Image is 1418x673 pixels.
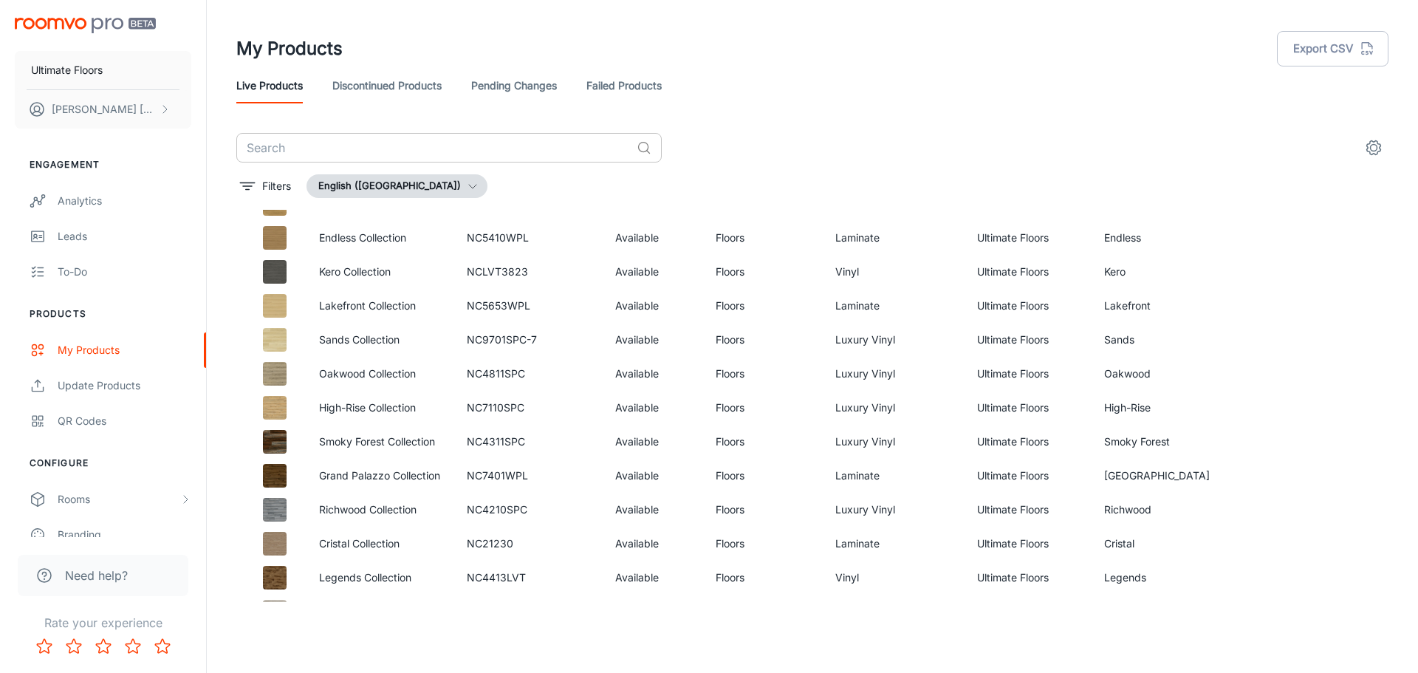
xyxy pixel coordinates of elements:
[58,193,191,209] div: Analytics
[89,632,118,661] button: Rate 3 star
[455,527,603,561] td: NC21230
[319,367,416,380] a: Oakwood Collection
[236,35,343,62] h1: My Products
[823,493,965,527] td: Luxury Vinyl
[319,299,416,312] a: Lakefront Collection
[965,323,1092,357] td: Ultimate Floors
[52,101,156,117] p: [PERSON_NAME] [PERSON_NAME]
[319,231,406,244] a: Endless Collection
[15,90,191,129] button: [PERSON_NAME] [PERSON_NAME]
[455,289,603,323] td: NC5653WPL
[455,493,603,527] td: NC4210SPC
[1092,255,1240,289] td: Kero
[704,561,823,595] td: Floors
[58,342,191,358] div: My Products
[704,357,823,391] td: Floors
[603,561,704,595] td: Available
[15,51,191,89] button: Ultimate Floors
[603,221,704,255] td: Available
[455,595,603,629] td: NC3911LVT
[58,491,179,508] div: Rooms
[59,632,89,661] button: Rate 2 star
[1092,527,1240,561] td: Cristal
[1092,323,1240,357] td: Sands
[965,289,1092,323] td: Ultimate Floors
[965,459,1092,493] td: Ultimate Floors
[603,323,704,357] td: Available
[319,571,411,584] a: Legends Collection
[704,221,823,255] td: Floors
[603,289,704,323] td: Available
[823,255,965,289] td: Vinyl
[65,567,128,584] span: Need help?
[603,425,704,459] td: Available
[823,527,965,561] td: Laminate
[30,632,59,661] button: Rate 1 star
[31,62,103,78] p: Ultimate Floors
[319,503,417,516] a: Richwood Collection
[1277,31,1388,66] button: Export CSV
[603,493,704,527] td: Available
[319,265,391,278] a: Kero Collection
[1359,133,1388,163] button: settings
[704,289,823,323] td: Floors
[965,391,1092,425] td: Ultimate Floors
[1092,459,1240,493] td: [GEOGRAPHIC_DATA]
[704,323,823,357] td: Floors
[1092,425,1240,459] td: Smoky Forest
[603,255,704,289] td: Available
[455,323,603,357] td: NC9701SPC-7
[58,527,191,543] div: Branding
[1092,493,1240,527] td: Richwood
[965,357,1092,391] td: Ultimate Floors
[455,255,603,289] td: NCLVT3823
[704,527,823,561] td: Floors
[455,459,603,493] td: NC7401WPL
[704,255,823,289] td: Floors
[823,425,965,459] td: Luxury Vinyl
[1092,561,1240,595] td: Legends
[1092,221,1240,255] td: Endless
[704,425,823,459] td: Floors
[603,459,704,493] td: Available
[1092,289,1240,323] td: Lakefront
[58,228,191,245] div: Leads
[236,174,295,198] button: filter
[236,133,631,163] input: Search
[455,221,603,255] td: NC5410WPL
[823,289,965,323] td: Laminate
[586,68,662,103] a: Failed Products
[965,493,1092,527] td: Ultimate Floors
[965,595,1092,629] td: Ultimate Floors
[1092,357,1240,391] td: Oakwood
[823,323,965,357] td: Luxury Vinyl
[965,561,1092,595] td: Ultimate Floors
[12,614,194,632] p: Rate your experience
[603,527,704,561] td: Available
[148,632,177,661] button: Rate 5 star
[319,469,440,482] a: Grand Palazzo Collection
[965,255,1092,289] td: Ultimate Floors
[965,527,1092,561] td: Ultimate Floors
[1092,391,1240,425] td: High-Rise
[965,221,1092,255] td: Ultimate Floors
[603,391,704,425] td: Available
[58,264,191,280] div: To-do
[704,459,823,493] td: Floors
[704,391,823,425] td: Floors
[704,595,823,629] td: Floors
[823,561,965,595] td: Vinyl
[306,174,487,198] button: English ([GEOGRAPHIC_DATA])
[1092,595,1240,629] td: Solace
[965,425,1092,459] td: Ultimate Floors
[58,413,191,429] div: QR Codes
[823,391,965,425] td: Luxury Vinyl
[603,595,704,629] td: Available
[823,221,965,255] td: Laminate
[15,18,156,33] img: Roomvo PRO Beta
[471,68,557,103] a: Pending Changes
[332,68,442,103] a: Discontinued Products
[823,595,965,629] td: Vinyl
[823,357,965,391] td: Luxury Vinyl
[455,357,603,391] td: NC4811SPC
